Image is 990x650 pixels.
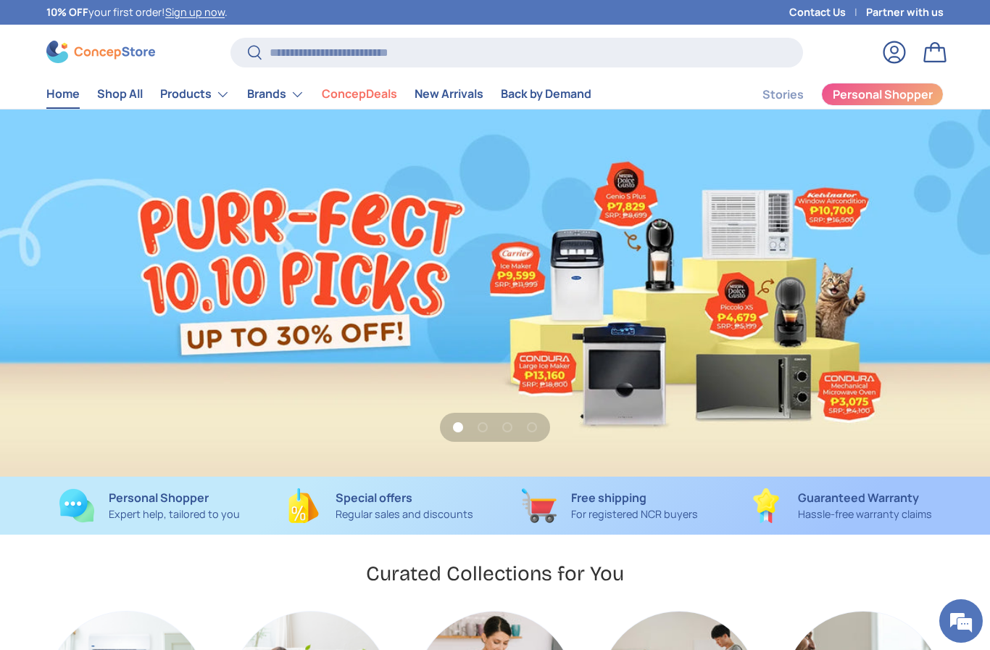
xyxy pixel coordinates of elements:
a: ConcepDeals [322,80,397,108]
img: ConcepStore [46,41,155,63]
strong: 10% OFF [46,5,88,19]
a: Back by Demand [501,80,591,108]
a: New Arrivals [415,80,483,108]
a: Partner with us [866,4,944,20]
a: Shop All [97,80,143,108]
p: Regular sales and discounts [336,506,473,522]
a: Contact Us [789,4,866,20]
span: Personal Shopper [833,89,933,100]
summary: Brands [238,80,313,109]
a: Products [160,80,230,109]
a: Stories [762,81,804,109]
p: your first order! . [46,4,228,20]
summary: Products [151,80,238,109]
a: Sign up now [165,5,225,19]
p: Expert help, tailored to you [109,506,240,522]
a: Personal Shopper Expert help, tailored to you [46,488,254,523]
a: Home [46,80,80,108]
a: Personal Shopper [821,83,944,106]
p: Hassle-free warranty claims [798,506,932,522]
h2: Curated Collections for You [366,561,624,588]
a: Guaranteed Warranty Hassle-free warranty claims [737,488,944,523]
strong: Personal Shopper [109,490,209,506]
a: Special offers Regular sales and discounts [277,488,484,523]
a: Brands [247,80,304,109]
nav: Secondary [728,80,944,109]
strong: Guaranteed Warranty [798,490,919,506]
nav: Primary [46,80,591,109]
strong: Special offers [336,490,412,506]
strong: Free shipping [571,490,646,506]
a: Free shipping For registered NCR buyers [507,488,714,523]
p: For registered NCR buyers [571,506,698,522]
